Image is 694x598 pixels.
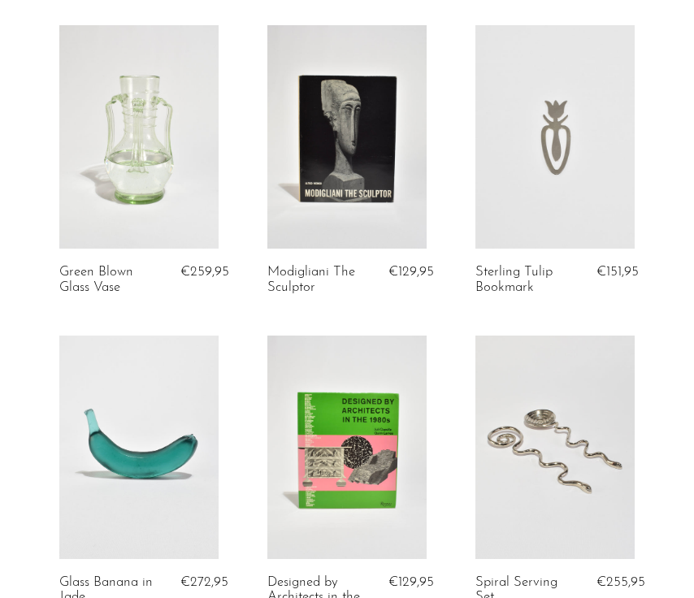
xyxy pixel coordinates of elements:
span: €129,95 [388,575,434,589]
span: €255,95 [596,575,645,589]
span: €272,95 [180,575,228,589]
a: Sterling Tulip Bookmark [475,265,577,295]
span: €151,95 [596,265,639,279]
a: Modigliani The Sculptor [267,265,369,295]
a: Green Blown Glass Vase [59,265,161,295]
span: €259,95 [180,265,229,279]
span: €129,95 [388,265,434,279]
